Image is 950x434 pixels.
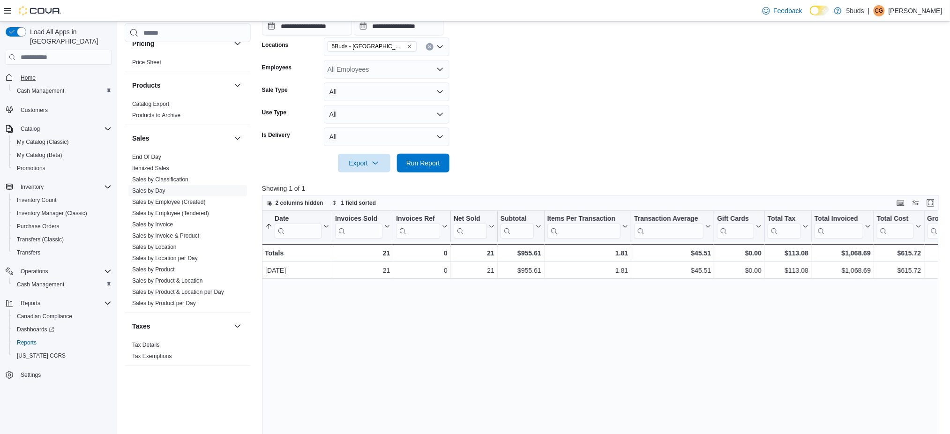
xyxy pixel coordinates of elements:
[132,300,196,307] a: Sales by Product per Day
[132,210,209,217] a: Sales by Employee (Tendered)
[13,234,112,245] span: Transfers (Classic)
[397,154,449,172] button: Run Report
[328,197,380,209] button: 1 field sorted
[13,195,112,206] span: Inventory Count
[132,243,177,251] span: Sales by Location
[132,199,206,205] a: Sales by Employee (Created)
[875,5,883,16] span: CG
[9,135,115,149] button: My Catalog (Classic)
[2,122,115,135] button: Catalog
[17,281,64,288] span: Cash Management
[889,5,943,16] p: [PERSON_NAME]
[262,64,292,71] label: Employees
[125,98,251,125] div: Products
[17,326,54,333] span: Dashboards
[344,154,385,172] span: Export
[132,232,199,239] a: Sales by Invoice & Product
[132,134,150,143] h3: Sales
[17,210,87,217] span: Inventory Manager (Classic)
[13,85,112,97] span: Cash Management
[634,247,711,259] div: $45.51
[26,27,112,46] span: Load All Apps in [GEOGRAPHIC_DATA]
[232,133,243,144] button: Sales
[132,39,230,48] button: Pricing
[9,162,115,175] button: Promotions
[125,151,251,313] div: Sales
[132,198,206,206] span: Sales by Employee (Created)
[132,266,175,273] span: Sales by Product
[501,265,541,276] div: $955.61
[132,112,180,119] span: Products to Archive
[132,81,161,90] h3: Products
[132,165,169,172] a: Itemized Sales
[21,299,40,307] span: Reports
[13,337,112,348] span: Reports
[500,247,541,259] div: $955.61
[9,310,115,323] button: Canadian Compliance
[9,349,115,362] button: [US_STATE] CCRS
[17,369,45,381] a: Settings
[17,236,64,243] span: Transfers (Classic)
[17,123,44,135] button: Catalog
[132,341,160,349] span: Tax Details
[407,44,412,49] button: Remove 5Buds - Weyburn from selection in this group
[338,154,390,172] button: Export
[9,246,115,259] button: Transfers
[717,247,762,259] div: $0.00
[21,74,36,82] span: Home
[815,215,863,239] div: Total Invoiced
[265,265,329,276] div: [DATE]
[815,215,871,239] button: Total Invoiced
[717,215,754,239] div: Gift Card Sales
[9,220,115,233] button: Purchase Orders
[17,339,37,346] span: Reports
[132,277,203,284] span: Sales by Product & Location
[17,105,52,116] a: Customers
[2,180,115,194] button: Inventory
[21,183,44,191] span: Inventory
[436,43,444,51] button: Open list of options
[13,136,112,148] span: My Catalog (Classic)
[17,369,112,381] span: Settings
[332,42,405,51] span: 5Buds - [GEOGRAPHIC_DATA]
[132,59,161,66] a: Price Sheet
[634,215,703,224] div: Transaction Average
[2,70,115,84] button: Home
[9,336,115,349] button: Reports
[2,297,115,310] button: Reports
[275,215,322,224] div: Date
[13,311,76,322] a: Canadian Compliance
[9,149,115,162] button: My Catalog (Beta)
[815,247,871,259] div: $1,068.69
[877,215,913,224] div: Total Cost
[132,221,173,228] span: Sales by Invoice
[21,106,48,114] span: Customers
[774,6,802,15] span: Feedback
[17,266,52,277] button: Operations
[846,5,864,16] p: 5buds
[500,215,533,224] div: Subtotal
[13,350,112,361] span: Washington CCRS
[132,255,198,262] a: Sales by Location per Day
[335,215,390,239] button: Invoices Sold
[265,247,329,259] div: Totals
[454,265,494,276] div: 21
[396,215,447,239] button: Invoices Ref
[262,197,327,209] button: 2 columns hidden
[132,342,160,348] a: Tax Details
[132,176,188,183] a: Sales by Classification
[547,215,621,224] div: Items Per Transaction
[132,165,169,172] span: Itemized Sales
[2,265,115,278] button: Operations
[13,324,58,335] a: Dashboards
[19,6,61,15] img: Cova
[132,187,165,194] a: Sales by Day
[17,72,39,83] a: Home
[17,151,62,159] span: My Catalog (Beta)
[768,247,808,259] div: $113.08
[13,150,112,161] span: My Catalog (Beta)
[453,215,486,224] div: Net Sold
[453,247,494,259] div: 21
